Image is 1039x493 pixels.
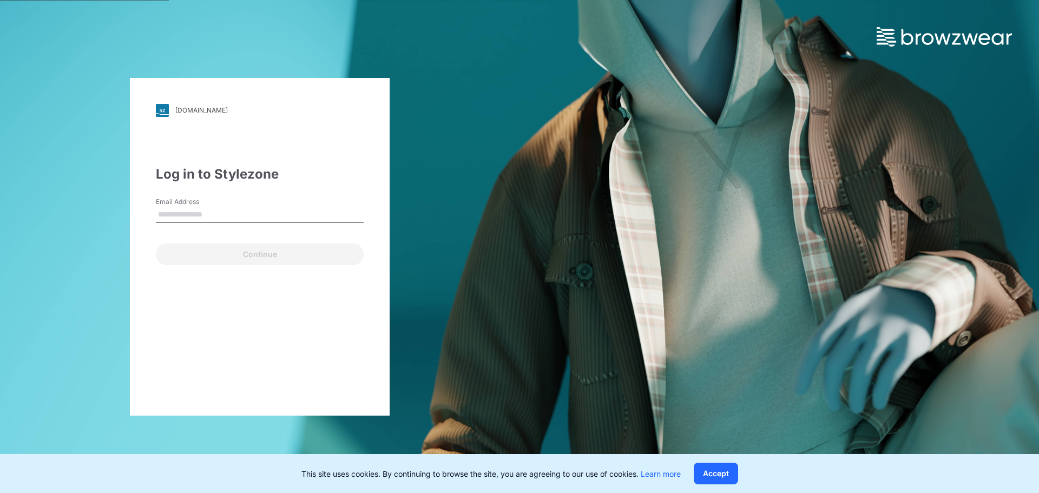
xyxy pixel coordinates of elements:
[175,106,228,114] div: [DOMAIN_NAME]
[156,104,364,117] a: [DOMAIN_NAME]
[694,463,738,484] button: Accept
[156,197,232,207] label: Email Address
[156,165,364,184] div: Log in to Stylezone
[641,469,681,478] a: Learn more
[301,468,681,479] p: This site uses cookies. By continuing to browse the site, you are agreeing to our use of cookies.
[156,104,169,117] img: svg+xml;base64,PHN2ZyB3aWR0aD0iMjgiIGhlaWdodD0iMjgiIHZpZXdCb3g9IjAgMCAyOCAyOCIgZmlsbD0ibm9uZSIgeG...
[877,27,1012,47] img: browzwear-logo.73288ffb.svg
